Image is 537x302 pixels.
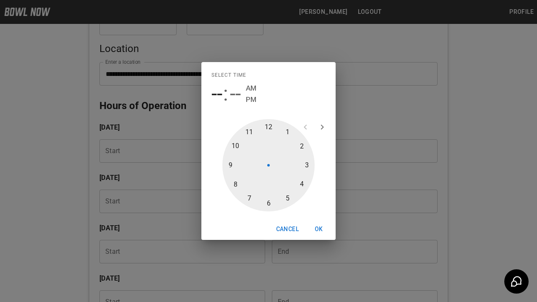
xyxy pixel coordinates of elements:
span: : [223,82,228,106]
button: PM [246,94,256,105]
button: Cancel [273,221,302,237]
button: AM [246,83,256,94]
button: open next view [314,119,331,135]
button: OK [305,221,332,237]
button: -- [230,82,241,106]
button: -- [211,82,222,106]
span: Select time [211,69,246,82]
